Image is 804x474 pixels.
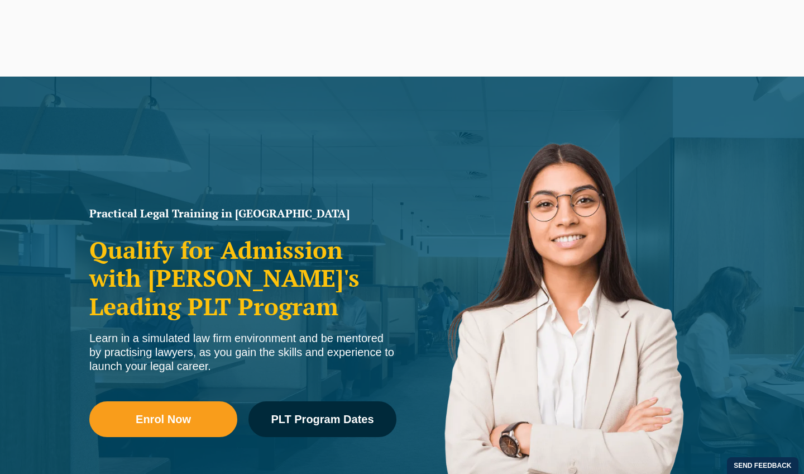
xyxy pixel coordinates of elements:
h1: Practical Legal Training in [GEOGRAPHIC_DATA] [89,208,396,219]
a: PLT Program Dates [248,401,396,437]
div: Learn in a simulated law firm environment and be mentored by practising lawyers, as you gain the ... [89,331,396,373]
span: Enrol Now [136,414,191,425]
h2: Qualify for Admission with [PERSON_NAME]'s Leading PLT Program [89,236,396,320]
a: Enrol Now [89,401,237,437]
span: PLT Program Dates [271,414,374,425]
